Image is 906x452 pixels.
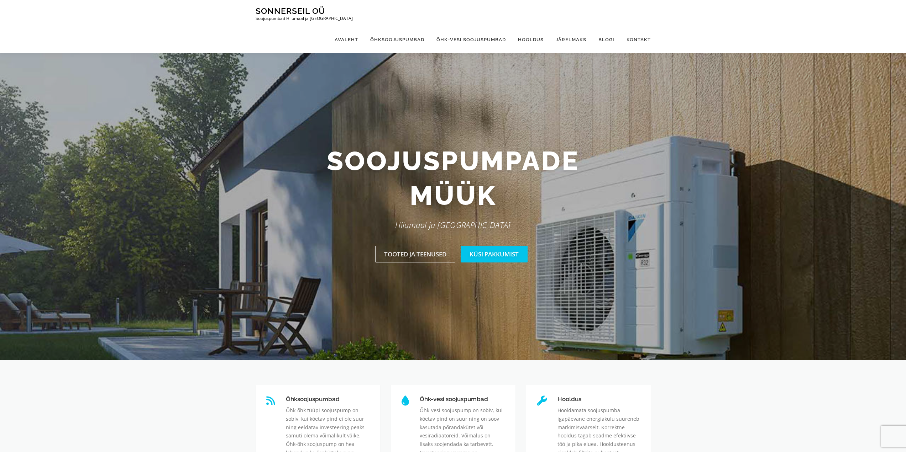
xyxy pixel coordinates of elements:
[256,16,353,21] p: Soojuspumbad Hiiumaal ja [GEOGRAPHIC_DATA]
[256,6,325,16] a: Sonnerseil OÜ
[410,178,497,213] span: müük
[250,144,656,213] h2: Soojuspumpade
[592,26,620,53] a: Blogi
[364,26,430,53] a: Õhksoojuspumbad
[375,246,455,262] a: Tooted ja teenused
[550,26,592,53] a: Järelmaks
[329,26,364,53] a: Avaleht
[250,218,656,232] p: Hiiumaal ja [GEOGRAPHIC_DATA]
[430,26,512,53] a: Õhk-vesi soojuspumbad
[461,246,528,262] a: Küsi pakkumist
[620,26,651,53] a: Kontakt
[512,26,550,53] a: Hooldus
